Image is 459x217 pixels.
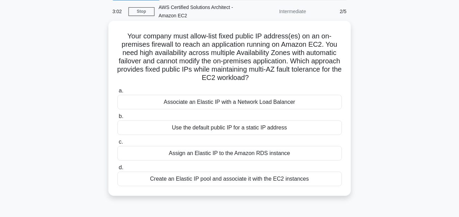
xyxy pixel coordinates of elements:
h5: Your company must allow-list fixed public IP address(es) on an on-premises firewall to reach an a... [117,32,343,82]
div: Create an Elastic IP pool and associate it with the EC2 instances [117,172,342,186]
div: 2/5 [310,4,351,18]
div: AWS Certified Solutions Architect - Amazon EC2 [155,0,250,22]
span: c. [119,139,123,145]
span: a. [119,88,123,93]
div: Assign an Elastic IP to the Amazon RDS instance [117,146,342,161]
div: Intermediate [250,4,310,18]
span: d. [119,164,123,170]
div: Use the default public IP for a static IP address [117,120,342,135]
div: Associate an Elastic IP with a Network Load Balancer [117,95,342,109]
a: Stop [129,7,155,16]
span: b. [119,113,123,119]
div: 3:02 [108,4,129,18]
